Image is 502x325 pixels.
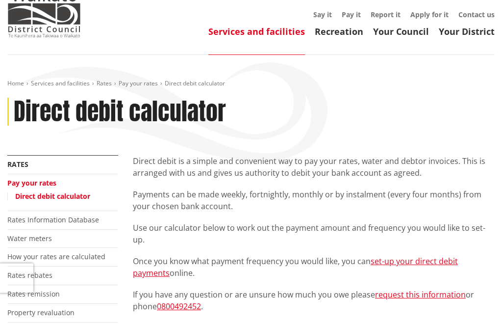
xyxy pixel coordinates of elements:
[373,26,429,38] a: Your Council
[14,98,226,127] h1: Direct debit calculator
[375,290,466,300] a: request this information
[7,80,495,88] nav: breadcrumb
[31,80,90,88] a: Services and facilities
[133,189,495,213] p: Payments can be made weekly, fortnightly, monthly or by instalment (every four months) from your ...
[458,10,495,20] a: Contact us
[208,26,305,38] a: Services and facilities
[97,80,112,88] a: Rates
[157,301,201,312] a: 0800492452
[7,216,99,225] a: Rates Information Database
[7,290,60,299] a: Rates remission
[342,10,361,20] a: Pay it
[313,10,332,20] a: Say it
[165,80,225,88] span: Direct debit calculator
[315,26,363,38] a: Recreation
[133,256,458,279] a: set-up your direct debit payments
[133,256,495,279] p: Once you know what payment frequency you would like, you can online.
[7,234,52,244] a: Water meters
[133,156,495,179] p: Direct debit is a simple and convenient way to pay your rates, water and debtor invoices. This is...
[7,80,24,88] a: Home
[7,160,28,169] a: Rates
[7,179,56,188] a: Pay your rates
[7,308,75,318] a: Property revaluation
[7,252,105,262] a: How your rates are calculated
[133,222,495,246] p: Use our calculator below to work out the payment amount and frequency you would like to set-up.
[371,10,401,20] a: Report it
[133,289,495,313] p: If you have any question or are unsure how much you owe please or phone .
[119,80,158,88] a: Pay your rates
[439,26,495,38] a: Your District
[410,10,449,20] a: Apply for it
[15,192,90,201] a: Direct debit calculator
[457,284,492,319] iframe: Messenger Launcher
